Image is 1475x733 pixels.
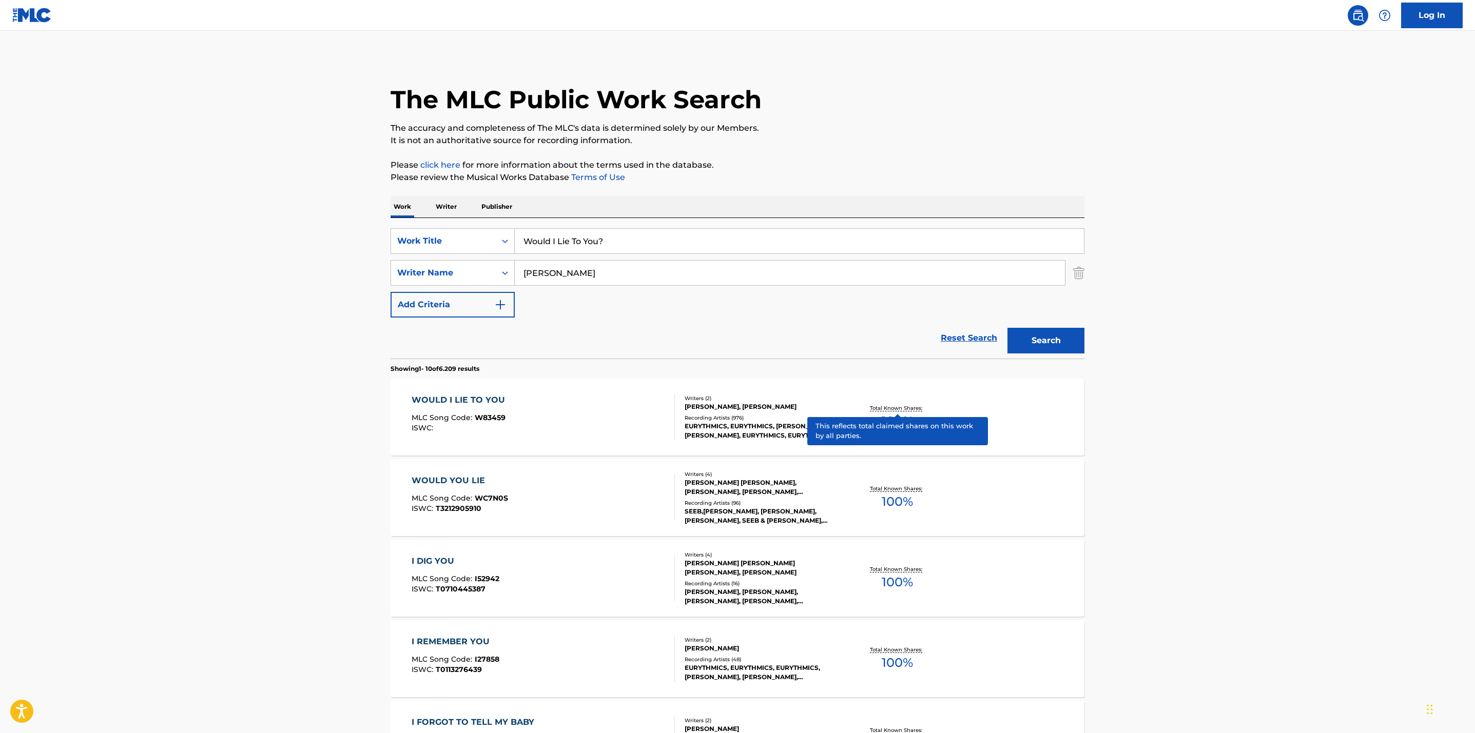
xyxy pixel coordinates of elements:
[685,644,840,653] div: [PERSON_NAME]
[685,580,840,587] div: Recording Artists ( 16 )
[1352,9,1364,22] img: search
[391,122,1084,134] p: The accuracy and completeness of The MLC's data is determined solely by our Members.
[685,636,840,644] div: Writers ( 2 )
[494,299,507,311] img: 9d2ae6d4665cec9f34b9.svg
[685,499,840,507] div: Recording Artists ( 96 )
[685,414,840,422] div: Recording Artists ( 976 )
[412,584,436,593] span: ISWC :
[391,292,515,318] button: Add Criteria
[391,620,1084,697] a: I REMEMBER YOUMLC Song Code:I27858ISWC:T0113276439Writers (2)[PERSON_NAME]Recording Artists (48)E...
[685,478,840,497] div: [PERSON_NAME] [PERSON_NAME], [PERSON_NAME], [PERSON_NAME], [PERSON_NAME]
[12,8,52,23] img: MLC Logo
[569,172,625,182] a: Terms of Use
[412,716,539,728] div: I FORGOT TO TELL MY BABY
[685,663,840,682] div: EURYTHMICS, EURYTHMICS, EURYTHMICS, [PERSON_NAME], [PERSON_NAME], [PERSON_NAME], EURYTHMICS, [PER...
[412,665,436,674] span: ISWC :
[685,507,840,525] div: SEEB,[PERSON_NAME], [PERSON_NAME], [PERSON_NAME], SEEB & [PERSON_NAME], [PERSON_NAME],[PERSON_NAM...
[1427,694,1433,725] div: Trascina
[397,235,490,247] div: Work Title
[1348,5,1368,26] a: Public Search
[412,655,475,664] span: MLC Song Code :
[685,394,840,402] div: Writers ( 2 )
[436,665,482,674] span: T0113276439
[1374,5,1395,26] div: Help
[391,379,1084,455] a: WOULD I LIE TO YOUMLC Song Code:W83459ISWC:Writers (2)[PERSON_NAME], [PERSON_NAME]Recording Artis...
[391,159,1084,171] p: Please for more information about the terms used in the database.
[870,485,925,492] p: Total Known Shares:
[685,656,840,663] div: Recording Artists ( 48 )
[412,423,436,432] span: ISWC :
[882,492,913,511] span: 100 %
[685,402,840,411] div: [PERSON_NAME], [PERSON_NAME]
[391,134,1084,147] p: It is not an authoritative source for recording information.
[1424,684,1475,733] div: Widget chat
[685,470,840,478] div: Writers ( 4 )
[412,504,436,513] span: ISWC :
[412,474,508,487] div: WOULD YOU LIE
[391,459,1084,536] a: WOULD YOU LIEMLC Song Code:WC7N0SISWC:T3212905910Writers (4)[PERSON_NAME] [PERSON_NAME], [PERSON_...
[420,160,460,170] a: click here
[436,504,481,513] span: T3212905910
[685,559,840,577] div: [PERSON_NAME] [PERSON_NAME] [PERSON_NAME], [PERSON_NAME]
[685,422,840,440] div: EURYTHMICS, EURYTHMICS, [PERSON_NAME] & [PERSON_NAME], EURYTHMICS, EURYTHMICS, [PERSON_NAME] & [P...
[475,655,499,664] span: I27858
[475,574,499,583] span: I52942
[397,267,490,279] div: Writer Name
[478,196,515,217] p: Publisher
[1424,684,1475,733] iframe: Chat Widget
[391,196,414,217] p: Work
[475,493,508,503] span: WC7N0S
[685,551,840,559] div: Writers ( 4 )
[391,540,1084,617] a: I DIG YOUMLC Song Code:I52942ISWC:T0710445387Writers (4)[PERSON_NAME] [PERSON_NAME] [PERSON_NAME]...
[436,584,486,593] span: T0710445387
[685,587,840,606] div: [PERSON_NAME], [PERSON_NAME], [PERSON_NAME], [PERSON_NAME], [PERSON_NAME]
[685,717,840,724] div: Writers ( 2 )
[412,394,510,406] div: WOULD I LIE TO YOU
[412,493,475,503] span: MLC Song Code :
[391,171,1084,184] p: Please review the Musical Works Database
[882,653,913,672] span: 100 %
[391,84,762,115] h1: The MLC Public Work Search
[433,196,460,217] p: Writer
[1007,328,1084,353] button: Search
[1073,260,1084,286] img: Delete Criterion
[412,555,499,567] div: I DIG YOU
[870,565,925,573] p: Total Known Shares:
[882,412,913,430] span: 100 %
[870,646,925,653] p: Total Known Shares:
[870,404,925,412] p: Total Known Shares:
[412,413,475,422] span: MLC Song Code :
[936,327,1002,349] a: Reset Search
[391,364,479,373] p: Showing 1 - 10 of 6.209 results
[1401,3,1463,28] a: Log In
[882,573,913,591] span: 100 %
[412,574,475,583] span: MLC Song Code :
[391,228,1084,359] form: Search Form
[475,413,506,422] span: W83459
[412,636,499,648] div: I REMEMBER YOU
[1379,9,1391,22] img: help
